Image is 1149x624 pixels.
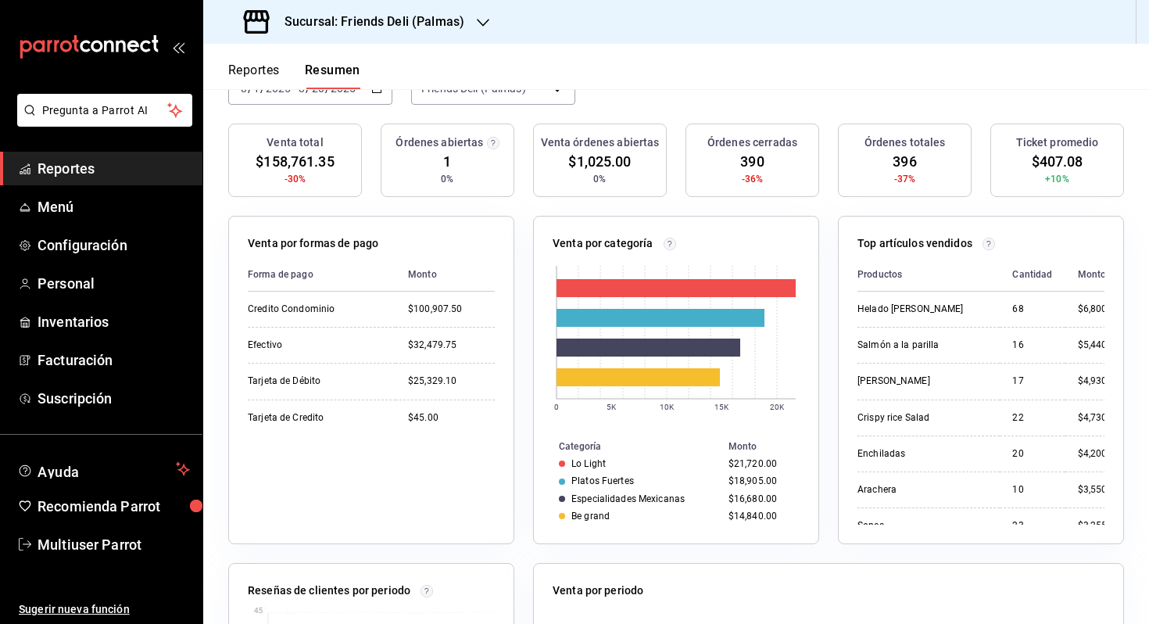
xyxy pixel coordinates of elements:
text: 5K [607,403,617,411]
span: 1 [443,151,451,172]
div: [PERSON_NAME] [857,375,987,388]
text: 10K [660,403,675,411]
div: $18,905.00 [728,475,793,486]
th: Forma de pago [248,258,396,292]
div: $4,200.00 [1078,447,1121,461]
div: Sopes [857,519,987,533]
div: 10 [1012,483,1052,497]
div: Platos Fuertes [571,475,634,486]
div: Especialidades Mexicanas [571,493,685,504]
span: $407.08 [1032,151,1083,172]
button: Reportes [228,63,280,89]
h3: Sucursal: Friends Deli (Palmas) [272,13,464,31]
text: 0 [554,403,559,411]
div: Tarjeta de Débito [248,375,383,388]
span: -30% [285,172,306,186]
span: Configuración [38,235,190,256]
th: Monto [1065,258,1121,292]
span: Inventarios [38,311,190,332]
h3: Venta total [267,134,323,151]
span: Multiuser Parrot [38,534,190,555]
div: $32,479.75 [408,339,495,352]
span: $1,025.00 [568,151,631,172]
div: $6,800.00 [1078,303,1121,316]
span: 390 [740,151,764,172]
span: Menú [38,196,190,217]
div: Crispy rice Salad [857,411,987,425]
div: $4,730.00 [1078,411,1121,425]
span: Reportes [38,158,190,179]
h3: Venta órdenes abiertas [541,134,660,151]
div: Tarjeta de Credito [248,411,383,425]
div: 22 [1012,411,1052,425]
div: $14,840.00 [728,511,793,522]
div: $3,550.00 [1078,483,1121,497]
span: Ayuda [38,460,170,479]
div: Efectivo [248,339,383,352]
button: Resumen [305,63,360,89]
div: $21,720.00 [728,458,793,469]
th: Productos [857,258,1000,292]
p: Venta por formas de pago [248,235,378,252]
span: Personal [38,273,190,294]
div: Salmón a la parilla [857,339,987,352]
div: $25,329.10 [408,375,495,388]
th: Monto [396,258,495,292]
span: Recomienda Parrot [38,496,190,517]
div: Arachera [857,483,987,497]
div: 16 [1012,339,1052,352]
div: 20 [1012,447,1052,461]
p: Reseñas de clientes por periodo [248,583,410,599]
div: 17 [1012,375,1052,388]
div: 23 [1012,519,1052,533]
span: -36% [742,172,764,186]
span: 396 [893,151,916,172]
div: Be grand [571,511,610,522]
span: +10% [1045,172,1069,186]
th: Cantidad [1000,258,1065,292]
text: 15K [714,403,729,411]
h3: Ticket promedio [1016,134,1099,151]
div: $4,930.00 [1078,375,1121,388]
span: Sugerir nueva función [19,601,190,618]
text: 20K [770,403,785,411]
span: Facturación [38,350,190,371]
div: $100,907.50 [408,303,495,316]
div: $5,440.00 [1078,339,1121,352]
a: Pregunta a Parrot AI [11,113,192,130]
span: 0% [593,172,606,186]
p: Top artículos vendidos [857,235,972,252]
div: Helado [PERSON_NAME] [857,303,987,316]
div: Lo Light [571,458,606,469]
div: navigation tabs [228,63,360,89]
span: 0% [441,172,453,186]
button: open_drawer_menu [172,41,184,53]
span: Suscripción [38,388,190,409]
div: $16,680.00 [728,493,793,504]
button: Pregunta a Parrot AI [17,94,192,127]
span: $158,761.35 [256,151,334,172]
div: $3,255.00 [1078,519,1121,533]
div: Enchiladas [857,447,987,461]
span: Pregunta a Parrot AI [42,102,168,119]
p: Venta por periodo [553,583,643,599]
div: $45.00 [408,411,495,425]
div: Credito Condominio [248,303,383,316]
h3: Órdenes abiertas [396,134,483,151]
p: Venta por categoría [553,235,653,252]
span: -37% [894,172,916,186]
h3: Órdenes totales [864,134,946,151]
h3: Órdenes cerradas [707,134,797,151]
div: 68 [1012,303,1052,316]
th: Categoría [534,438,722,455]
th: Monto [722,438,818,455]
